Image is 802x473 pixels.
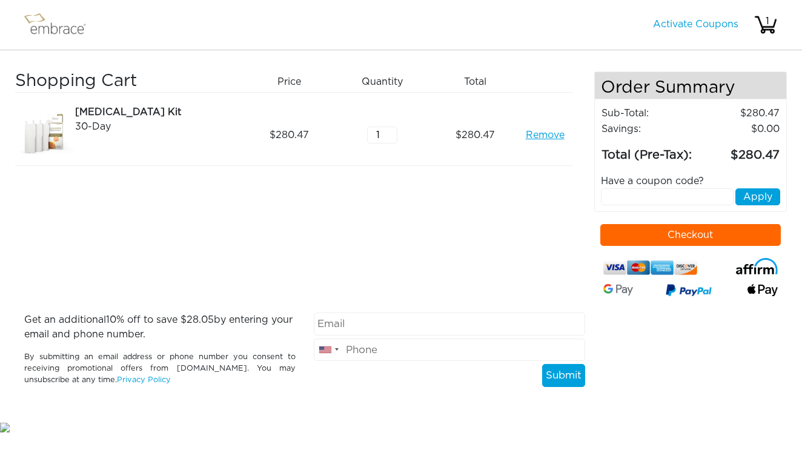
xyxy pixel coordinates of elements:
a: Activate Coupons [653,19,738,29]
img: fullApplePay.png [747,284,778,296]
td: 280.47 [700,137,780,165]
div: Total [433,71,526,92]
input: Email [314,313,585,336]
td: Sub-Total: [601,105,700,121]
input: Phone [314,339,585,362]
span: 280.47 [270,128,309,142]
button: Checkout [600,224,781,246]
td: Total (Pre-Tax): [601,137,700,165]
a: 1 [754,19,778,29]
p: Get an additional % off to save $ by entering your email and phone number. [24,313,296,342]
img: cart [754,13,778,37]
img: affirm-logo.svg [736,258,778,274]
span: 28.05 [187,315,214,325]
button: Apply [735,188,780,205]
span: Quantity [362,74,403,89]
div: [MEDICAL_DATA] Kit [75,105,239,119]
a: Privacy Policy [117,376,171,384]
p: By submitting an email address or phone number you consent to receiving promotional offers from [... [24,351,296,386]
div: Price [248,71,340,92]
h3: Shopping Cart [15,71,239,92]
img: beb8096c-8da6-11e7-b488-02e45ca4b85b.jpeg [15,105,76,165]
div: Have a coupon code? [592,174,790,188]
img: logo.png [21,10,100,40]
div: United States: +1 [314,339,342,361]
div: 1 [755,14,780,28]
img: credit-cards.png [603,258,698,277]
span: 280.47 [456,128,495,142]
a: Remove [526,128,565,142]
h4: Order Summary [595,72,787,99]
div: 30-Day [75,119,239,134]
button: Submit [542,364,585,387]
td: 280.47 [700,105,780,121]
td: Savings : [601,121,700,137]
td: 0.00 [700,121,780,137]
img: paypal-v3.png [666,282,712,300]
span: 10 [106,315,116,325]
img: Google-Pay-Logo.svg [603,284,634,296]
